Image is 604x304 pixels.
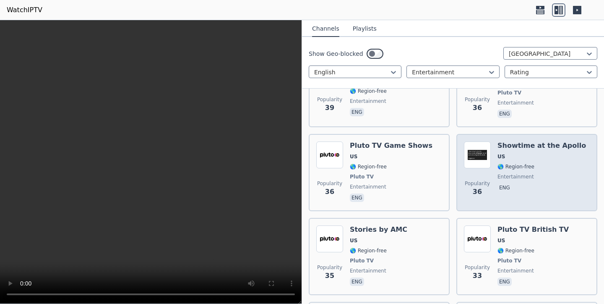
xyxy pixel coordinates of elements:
[350,257,374,264] span: Pluto TV
[464,225,491,252] img: Pluto TV British TV
[316,225,343,252] img: Stories by AMC
[497,257,521,264] span: Pluto TV
[497,153,505,160] span: US
[317,264,342,271] span: Popularity
[497,267,534,274] span: entertainment
[350,142,432,150] h6: Pluto TV Game Shows
[497,183,512,192] p: eng
[316,142,343,168] img: Pluto TV Game Shows
[350,173,374,180] span: Pluto TV
[325,103,334,113] span: 39
[350,267,386,274] span: entertainment
[350,163,387,170] span: 🌎 Region-free
[464,142,491,168] img: Showtime at the Apollo
[325,187,334,197] span: 36
[465,264,490,271] span: Popularity
[497,278,512,286] p: eng
[317,96,342,103] span: Popularity
[473,103,482,113] span: 36
[350,153,357,160] span: US
[312,21,339,37] button: Channels
[497,142,586,150] h6: Showtime at the Apollo
[473,271,482,281] span: 33
[473,187,482,197] span: 36
[325,271,334,281] span: 35
[350,247,387,254] span: 🌎 Region-free
[350,108,364,116] p: eng
[497,247,534,254] span: 🌎 Region-free
[317,180,342,187] span: Popularity
[350,98,386,105] span: entertainment
[353,21,377,37] button: Playlists
[7,5,42,15] a: WatchIPTV
[497,237,505,244] span: US
[309,50,363,58] label: Show Geo-blocked
[350,88,387,94] span: 🌎 Region-free
[350,225,407,234] h6: Stories by AMC
[350,237,357,244] span: US
[497,100,534,106] span: entertainment
[350,194,364,202] p: eng
[465,180,490,187] span: Popularity
[497,225,569,234] h6: Pluto TV British TV
[350,183,386,190] span: entertainment
[350,278,364,286] p: eng
[497,163,534,170] span: 🌎 Region-free
[497,89,521,96] span: Pluto TV
[465,96,490,103] span: Popularity
[497,173,534,180] span: entertainment
[497,110,512,118] p: eng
